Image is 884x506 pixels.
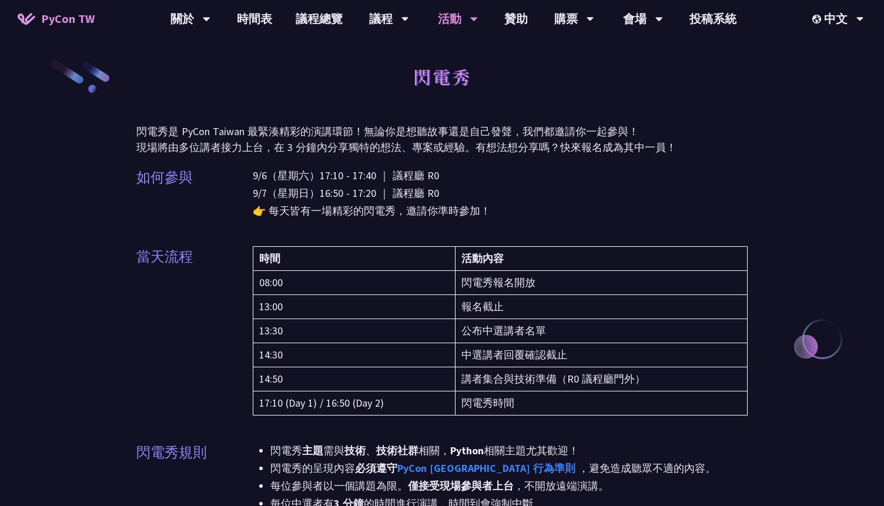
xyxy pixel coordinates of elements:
[302,444,323,457] strong: 主題
[397,461,575,475] a: PyCon [GEOGRAPHIC_DATA] 行為準則
[253,167,748,220] p: 9/6（星期六）17:10 - 17:40 ｜ 議程廳 R0 9/7（星期日）16:50 - 17:20 ｜ 議程廳 R0 👉 每天皆有一場精彩的閃電秀，邀請你準時參加！
[253,343,456,367] td: 14:30
[136,167,193,188] p: 如何參與
[456,295,748,319] td: 報名截止
[253,367,456,391] td: 14:50
[456,319,748,343] td: 公布中選講者名單
[413,59,471,94] h1: 閃電秀
[355,461,578,475] strong: 必須遵守
[136,123,748,155] p: 閃電秀是 PyCon Taiwan 最緊湊精彩的演講環節！無論你是想聽故事還是自己發聲，我們都邀請你一起參與！ 現場將由多位講者接力上台，在 3 分鐘內分享獨特的想法、專案或經驗。有想法想分享嗎...
[270,460,748,477] li: 閃電秀的呈現內容 ，避免造成聽眾不適的內容。
[41,10,95,28] span: PyCon TW
[408,479,514,492] strong: 僅接受現場參與者上台
[253,391,456,415] td: 17:10 (Day 1) / 16:50 (Day 2)
[253,247,456,271] th: 時間
[376,444,418,457] strong: 技術社群
[456,271,748,295] td: 閃電秀報名開放
[270,442,748,460] li: 閃電秀 需與 、 相關， 相關主題尤其歡迎！
[812,15,824,24] img: Locale Icon
[18,13,35,25] img: Home icon of PyCon TW 2025
[450,444,484,457] strong: Python
[253,319,456,343] td: 13:30
[253,271,456,295] td: 08:00
[456,367,748,391] td: 講者集合與技術準備（R0 議程廳門外）
[6,4,106,33] a: PyCon TW
[344,444,366,457] strong: 技術
[253,295,456,319] td: 13:00
[456,391,748,415] td: 閃電秀時間
[270,477,748,495] li: 每位參與者以一個講題為限。 ，不開放遠端演講。
[136,442,207,463] p: 閃電秀規則
[456,247,748,271] th: 活動內容
[456,343,748,367] td: 中選講者回覆確認截止
[136,246,193,267] p: 當天流程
